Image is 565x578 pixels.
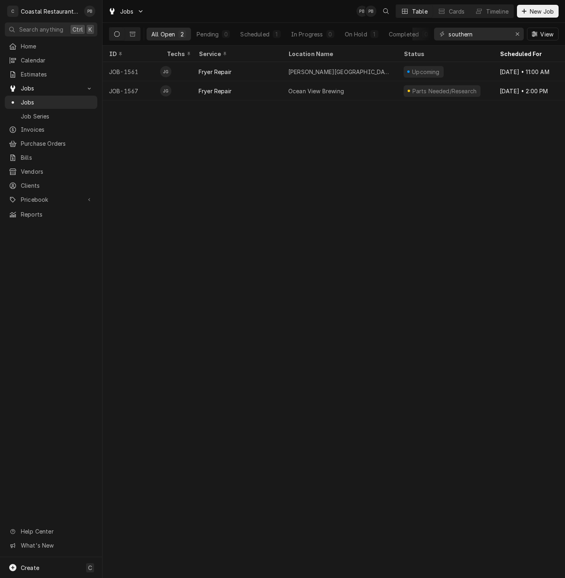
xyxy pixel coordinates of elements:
div: Table [412,7,428,16]
div: Scheduled [240,30,269,38]
div: JOB-1567 [103,81,160,100]
div: [PERSON_NAME][GEOGRAPHIC_DATA] [288,68,391,76]
div: Service [199,50,274,58]
div: Phill Blush's Avatar [84,6,95,17]
a: Clients [5,179,97,192]
div: Fryer Repair [199,87,231,95]
a: Go to What's New [5,539,97,552]
button: Erase input [511,28,524,40]
div: Phill Blush's Avatar [356,6,368,17]
span: Bills [21,153,93,162]
span: Pricebook [21,195,81,204]
span: Jobs [21,98,93,106]
a: Invoices [5,123,97,136]
div: Techs [167,50,191,58]
span: Home [21,42,93,50]
div: Phill Blush's Avatar [365,6,376,17]
div: PB [356,6,368,17]
div: James Gatton's Avatar [160,85,171,96]
button: New Job [517,5,559,18]
span: Invoices [21,125,93,134]
div: Location Name [288,50,389,58]
a: Job Series [5,110,97,123]
a: Go to Jobs [5,82,97,95]
div: 0 [223,30,228,38]
div: JG [160,66,171,77]
div: 2 [180,30,185,38]
div: James Gatton's Avatar [160,66,171,77]
input: Keyword search [448,28,509,40]
a: Bills [5,151,97,164]
span: Job Series [21,112,93,120]
div: 0 [424,30,428,38]
a: Calendar [5,54,97,67]
div: 1 [372,30,377,38]
span: What's New [21,541,92,550]
span: K [88,25,92,34]
div: Completed [389,30,419,38]
span: Jobs [120,7,134,16]
div: C [7,6,18,17]
span: Estimates [21,70,93,78]
button: Search anythingCtrlK [5,22,97,36]
a: Go to Jobs [105,5,147,18]
span: Calendar [21,56,93,64]
div: Ocean View Brewing [288,87,344,95]
div: All Open [151,30,175,38]
span: Ctrl [72,25,83,34]
div: JG [160,85,171,96]
button: Open search [380,5,392,18]
div: Parts Needed/Research [411,87,477,95]
a: Go to Pricebook [5,193,97,206]
button: View [527,28,559,40]
span: Vendors [21,167,93,176]
div: Upcoming [411,68,441,76]
span: Create [21,564,39,571]
a: Estimates [5,68,97,81]
div: ID [109,50,152,58]
div: Status [404,50,485,58]
span: Purchase Orders [21,139,93,148]
a: Jobs [5,96,97,109]
div: Pending [197,30,219,38]
a: Purchase Orders [5,137,97,150]
span: Jobs [21,84,81,92]
span: New Job [528,7,555,16]
div: Timeline [486,7,509,16]
span: Reports [21,210,93,219]
div: In Progress [291,30,323,38]
div: 0 [328,30,333,38]
a: Home [5,40,97,53]
span: View [539,30,555,38]
a: Vendors [5,165,97,178]
div: PB [84,6,95,17]
a: Go to Help Center [5,525,97,538]
span: Search anything [19,25,63,34]
div: Fryer Repair [199,68,231,76]
div: Coastal Restaurant Repair [21,7,80,16]
div: On Hold [345,30,367,38]
div: PB [365,6,376,17]
a: Reports [5,208,97,221]
span: Clients [21,181,93,190]
div: 1 [274,30,279,38]
div: JOB-1561 [103,62,160,81]
span: Help Center [21,527,92,536]
div: Cards [449,7,465,16]
span: C [88,564,92,572]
